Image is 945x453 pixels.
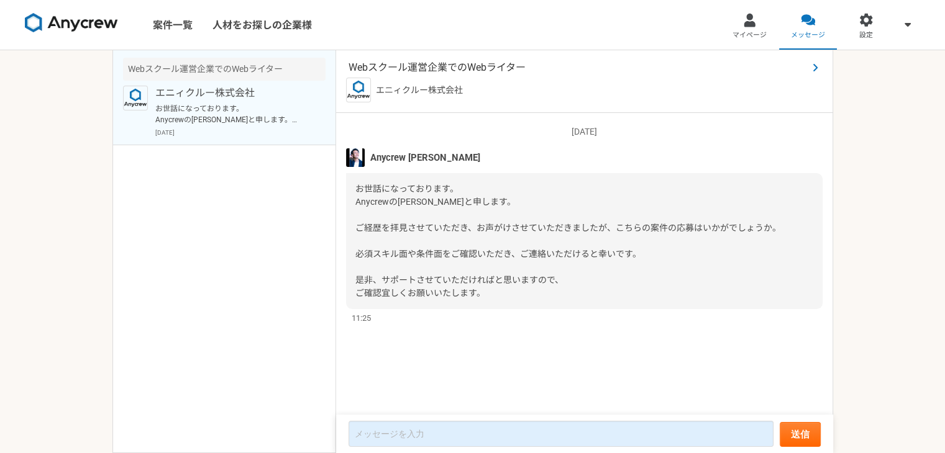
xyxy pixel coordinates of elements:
span: 11:25 [352,312,371,324]
img: logo_text_blue_01.png [123,86,148,110]
img: 8DqYSo04kwAAAAASUVORK5CYII= [25,13,118,33]
span: Anycrew [PERSON_NAME] [370,151,480,164]
img: logo_text_blue_01.png [346,78,371,102]
span: 設定 [859,30,873,40]
img: S__5267474.jpg [346,148,365,167]
p: お世話になっております。 Anycrewの[PERSON_NAME]と申します。 ご経歴を拝見させていただき、お声がけさせていただきましたが、こちらの案件の応募はいかがでしょうか。 必須スキル面... [155,103,309,125]
p: エニィクルー株式会社 [155,86,309,101]
p: [DATE] [155,128,326,137]
p: エニィクルー株式会社 [376,84,463,97]
span: お世話になっております。 Anycrewの[PERSON_NAME]と申します。 ご経歴を拝見させていただき、お声がけさせていただきましたが、こちらの案件の応募はいかがでしょうか。 必須スキル面... [355,184,781,298]
p: [DATE] [346,125,823,138]
span: Webスクール運営企業でのWebライター [349,60,808,75]
button: 送信 [780,422,821,447]
span: マイページ [733,30,767,40]
div: Webスクール運営企業でのWebライター [123,58,326,81]
span: メッセージ [791,30,825,40]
